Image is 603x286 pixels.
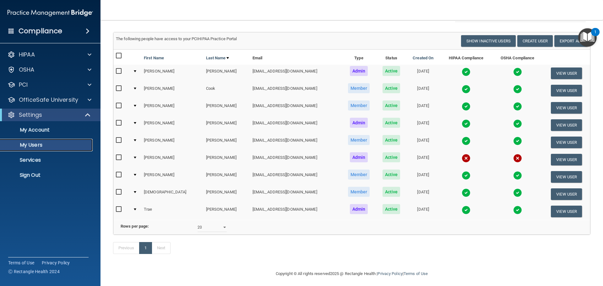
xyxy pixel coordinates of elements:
[204,134,250,151] td: [PERSON_NAME]
[250,82,341,99] td: [EMAIL_ADDRESS][DOMAIN_NAME]
[551,137,582,148] button: View User
[406,82,440,99] td: [DATE]
[462,119,470,128] img: tick.e7d51cea.svg
[4,127,90,133] p: My Account
[383,187,400,197] span: Active
[554,35,588,47] a: Export All
[348,83,370,93] span: Member
[406,203,440,220] td: [DATE]
[383,83,400,93] span: Active
[551,188,582,200] button: View User
[513,206,522,214] img: tick.e7d51cea.svg
[250,50,341,65] th: Email
[461,35,516,47] button: Show Inactive Users
[462,137,470,145] img: tick.e7d51cea.svg
[513,102,522,111] img: tick.e7d51cea.svg
[513,85,522,94] img: tick.e7d51cea.svg
[462,102,470,111] img: tick.e7d51cea.svg
[350,204,368,214] span: Admin
[513,171,522,180] img: tick.e7d51cea.svg
[406,151,440,168] td: [DATE]
[378,271,402,276] a: Privacy Policy
[141,134,203,151] td: [PERSON_NAME]
[348,170,370,180] span: Member
[19,81,28,89] p: PCI
[513,137,522,145] img: tick.e7d51cea.svg
[383,118,400,128] span: Active
[376,50,406,65] th: Status
[551,102,582,114] button: View User
[513,154,522,163] img: cross.ca9f0e7f.svg
[551,154,582,165] button: View User
[406,186,440,203] td: [DATE]
[462,85,470,94] img: tick.e7d51cea.svg
[8,111,91,119] a: Settings
[204,65,250,82] td: [PERSON_NAME]
[341,50,376,65] th: Type
[406,99,440,116] td: [DATE]
[144,54,164,62] a: First Name
[8,260,34,266] a: Terms of Use
[42,260,70,266] a: Privacy Policy
[8,7,93,19] img: PMB logo
[4,172,90,178] p: Sign Out
[250,203,341,220] td: [EMAIL_ADDRESS][DOMAIN_NAME]
[513,67,522,76] img: tick.e7d51cea.svg
[113,242,139,254] a: Previous
[551,85,582,96] button: View User
[4,142,90,148] p: My Users
[383,135,400,145] span: Active
[141,116,203,134] td: [PERSON_NAME]
[413,54,433,62] a: Created On
[594,32,596,40] div: 1
[8,96,91,104] a: OfficeSafe University
[141,203,203,220] td: Trae
[250,134,341,151] td: [EMAIL_ADDRESS][DOMAIN_NAME]
[462,171,470,180] img: tick.e7d51cea.svg
[492,50,543,65] th: OSHA Compliance
[440,50,492,65] th: HIPAA Compliance
[250,151,341,168] td: [EMAIL_ADDRESS][DOMAIN_NAME]
[116,36,237,41] span: The following people have access to your PCIHIPAA Practice Portal
[250,168,341,186] td: [EMAIL_ADDRESS][DOMAIN_NAME]
[406,134,440,151] td: [DATE]
[250,116,341,134] td: [EMAIL_ADDRESS][DOMAIN_NAME]
[19,96,78,104] p: OfficeSafe University
[8,66,91,73] a: OSHA
[152,242,171,254] a: Next
[383,170,400,180] span: Active
[19,27,62,35] h4: Compliance
[204,151,250,168] td: [PERSON_NAME]
[250,65,341,82] td: [EMAIL_ADDRESS][DOMAIN_NAME]
[462,188,470,197] img: tick.e7d51cea.svg
[551,206,582,217] button: View User
[250,99,341,116] td: [EMAIL_ADDRESS][DOMAIN_NAME]
[350,66,368,76] span: Admin
[204,168,250,186] td: [PERSON_NAME]
[383,204,400,214] span: Active
[206,54,229,62] a: Last Name
[19,66,35,73] p: OSHA
[404,271,428,276] a: Terms of Use
[578,28,597,47] button: Open Resource Center, 1 new notification
[141,186,203,203] td: [DEMOGRAPHIC_DATA]
[237,264,466,284] div: Copyright © All rights reserved 2025 @ Rectangle Health | |
[4,157,90,163] p: Services
[551,119,582,131] button: View User
[383,100,400,111] span: Active
[204,203,250,220] td: [PERSON_NAME]
[141,151,203,168] td: [PERSON_NAME]
[513,119,522,128] img: tick.e7d51cea.svg
[348,100,370,111] span: Member
[383,66,400,76] span: Active
[141,82,203,99] td: [PERSON_NAME]
[204,82,250,99] td: Cook
[8,268,60,275] span: Ⓒ Rectangle Health 2024
[19,51,35,58] p: HIPAA
[406,116,440,134] td: [DATE]
[141,65,203,82] td: [PERSON_NAME]
[406,168,440,186] td: [DATE]
[141,168,203,186] td: [PERSON_NAME]
[517,35,553,47] button: Create User
[8,51,91,58] a: HIPAA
